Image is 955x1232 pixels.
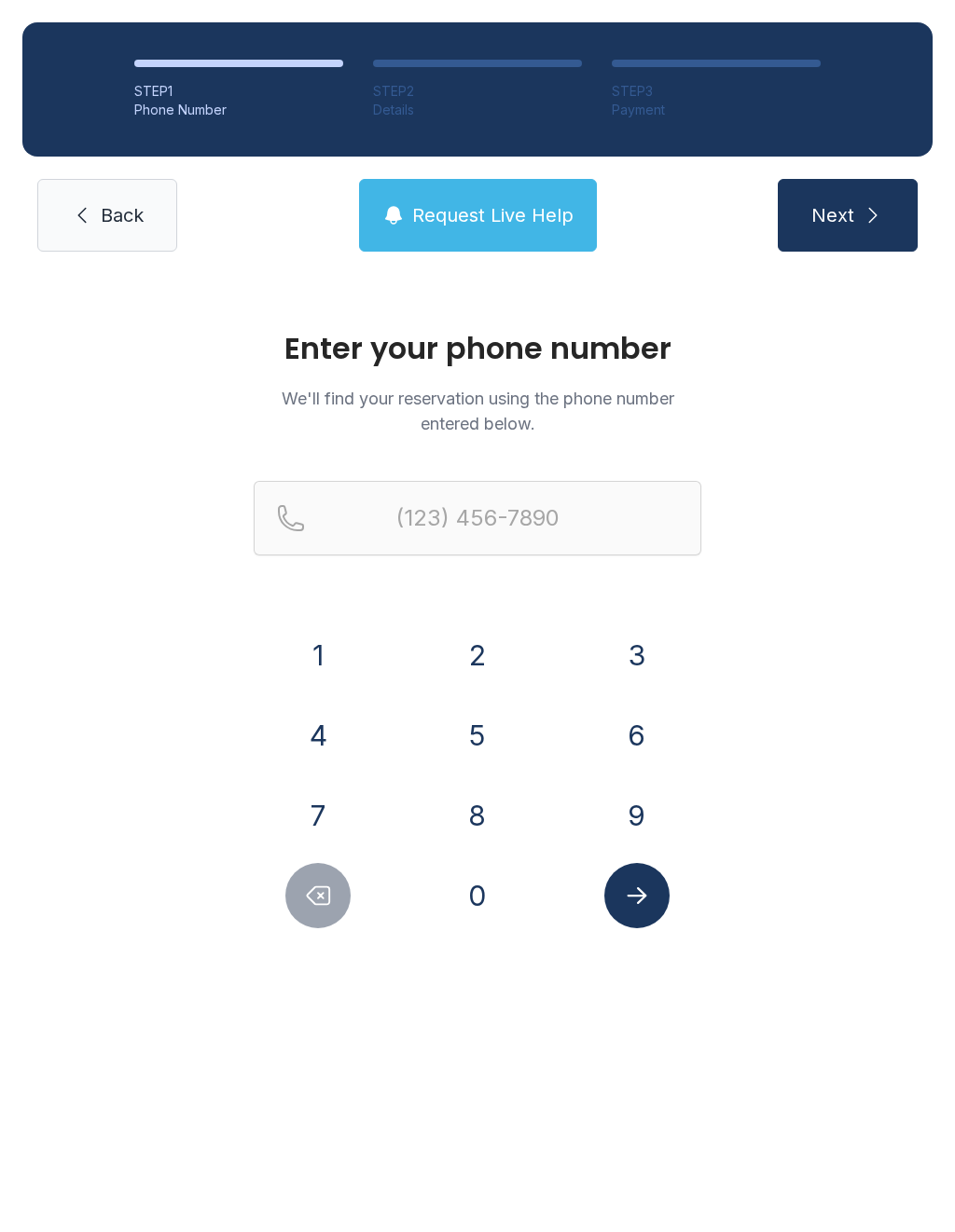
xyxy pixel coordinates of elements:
[604,863,670,928] button: Submit lookup form
[373,82,582,101] div: STEP 2
[134,101,343,119] div: Phone Number
[604,623,670,688] button: 3
[445,863,510,928] button: 0
[612,82,821,101] div: STEP 3
[612,101,821,119] div: Payment
[254,481,701,555] input: Reservation phone number
[285,623,351,688] button: 1
[445,703,510,768] button: 5
[101,202,144,228] span: Back
[811,202,854,228] span: Next
[285,863,351,928] button: Delete number
[412,202,574,228] span: Request Live Help
[254,334,701,363] h1: Enter your phone number
[285,703,351,768] button: 4
[445,623,510,688] button: 2
[604,783,670,848] button: 9
[373,101,582,119] div: Details
[134,82,343,101] div: STEP 1
[285,783,351,848] button: 7
[445,783,510,848] button: 8
[254,386,701,436] p: We'll find your reservation using the phone number entered below.
[604,703,670,768] button: 6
